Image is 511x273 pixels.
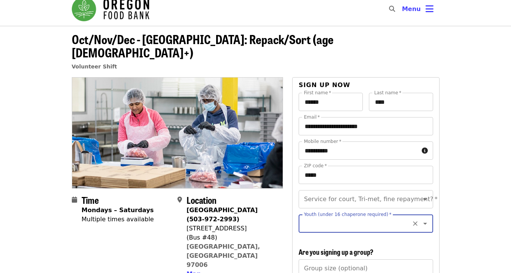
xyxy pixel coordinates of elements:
[299,117,433,135] input: Email
[304,212,391,217] label: Youth (under 16 chaperone required)
[374,90,401,95] label: Last name
[420,218,430,229] button: Open
[369,93,433,111] input: Last name
[187,224,277,233] div: [STREET_ADDRESS]
[187,233,277,242] div: (Bus #48)
[299,247,373,257] span: Are you signing up a group?
[82,215,154,224] div: Multiple times available
[304,90,331,95] label: First name
[187,243,260,268] a: [GEOGRAPHIC_DATA], [GEOGRAPHIC_DATA] 97006
[82,206,154,214] strong: Mondays – Saturdays
[304,139,341,144] label: Mobile number
[187,206,258,223] strong: [GEOGRAPHIC_DATA] (503-972-2993)
[72,30,334,61] span: Oct/Nov/Dec - [GEOGRAPHIC_DATA]: Repack/Sort (age [DEMOGRAPHIC_DATA]+)
[72,63,117,70] a: Volunteer Shift
[72,78,283,188] img: Oct/Nov/Dec - Beaverton: Repack/Sort (age 10+) organized by Oregon Food Bank
[422,147,428,154] i: circle-info icon
[389,5,395,13] i: search icon
[402,5,421,13] span: Menu
[82,193,99,206] span: Time
[187,193,217,206] span: Location
[72,196,77,203] i: calendar icon
[299,166,433,184] input: ZIP code
[304,163,327,168] label: ZIP code
[299,141,418,160] input: Mobile number
[304,115,320,119] label: Email
[177,196,182,203] i: map-marker-alt icon
[410,218,421,229] button: Clear
[420,194,430,205] button: Open
[299,81,350,89] span: Sign up now
[299,93,363,111] input: First name
[426,3,433,14] i: bars icon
